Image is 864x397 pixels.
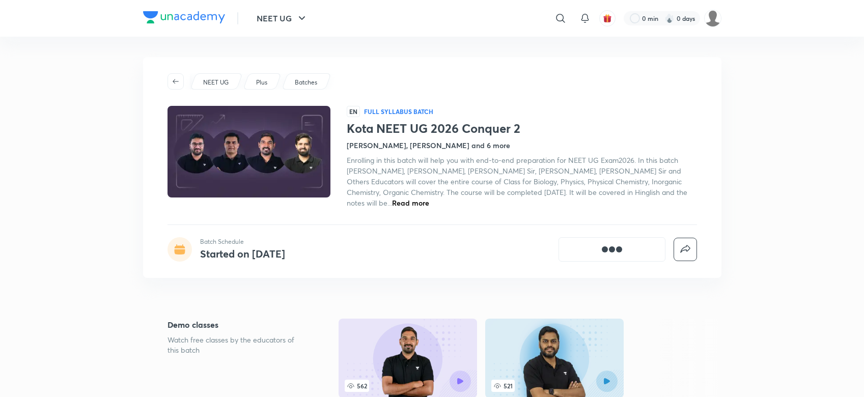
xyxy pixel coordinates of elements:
img: streak [664,13,675,23]
span: Enrolling in this batch will help you with end-to-end preparation for NEET UG Exam2026. In this b... [347,155,687,208]
a: NEET UG [201,78,230,87]
p: Batch Schedule [200,237,285,246]
img: Thumbnail [165,105,331,198]
p: Batches [295,78,317,87]
a: Plus [254,78,269,87]
p: Watch free classes by the educators of this batch [168,335,306,355]
p: Full Syllabus Batch [364,107,433,116]
img: avatar [603,14,612,23]
span: 562 [345,380,369,392]
a: Batches [293,78,319,87]
h5: Demo classes [168,319,306,331]
p: NEET UG [203,78,229,87]
h4: [PERSON_NAME], [PERSON_NAME] and 6 more [347,140,510,151]
span: Read more [392,198,429,208]
h4: Started on [DATE] [200,247,285,261]
h1: Kota NEET UG 2026 Conquer 2 [347,121,697,136]
img: Shahrukh Ansari [704,10,721,27]
a: Company Logo [143,11,225,26]
button: avatar [599,10,616,26]
button: NEET UG [250,8,314,29]
img: Company Logo [143,11,225,23]
button: [object Object] [559,237,665,262]
p: Plus [256,78,267,87]
span: EN [347,106,360,117]
span: 521 [491,380,515,392]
